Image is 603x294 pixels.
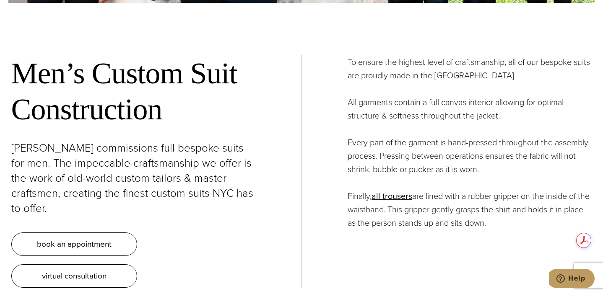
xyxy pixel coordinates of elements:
[37,238,112,250] span: book an appointment
[42,270,107,282] span: virtual consultation
[11,264,137,288] a: virtual consultation
[549,269,595,290] iframe: Opens a widget where you can chat to one of our agents
[11,140,255,216] p: [PERSON_NAME] commissions full bespoke suits for men. The impeccable craftsmanship we offer is th...
[348,189,592,230] p: Finally, are lined with a rubber gripper on the inside of the waistband. This gripper gently gras...
[348,55,592,82] p: To ensure the highest level of craftsmanship, all of our bespoke suits are proudly made in the [G...
[372,190,412,202] a: all trousers
[11,55,255,128] h2: Men’s Custom Suit Construction
[348,95,592,122] p: All garments contain a full canvas interior allowing for optimal structure & softness throughout ...
[11,232,137,256] a: book an appointment
[348,136,592,176] p: Every part of the garment is hand-pressed throughout the assembly process. Pressing between opera...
